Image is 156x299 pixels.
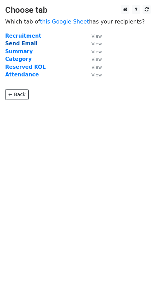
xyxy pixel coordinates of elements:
[5,18,151,25] p: Which tab of has your recipients?
[121,266,156,299] iframe: Chat Widget
[5,33,41,39] a: Recruitment
[5,48,33,55] a: Summary
[91,65,102,70] small: View
[85,48,102,55] a: View
[91,49,102,54] small: View
[85,56,102,62] a: View
[85,72,102,78] a: View
[91,34,102,39] small: View
[91,72,102,77] small: View
[5,72,39,78] a: Attendance
[85,33,102,39] a: View
[40,18,89,25] a: this Google Sheet
[91,41,102,46] small: View
[5,5,151,15] h3: Choose tab
[5,56,32,62] a: Category
[91,57,102,62] small: View
[85,40,102,47] a: View
[85,64,102,70] a: View
[5,40,38,47] a: Send Email
[5,89,29,100] a: ← Back
[5,64,46,70] a: Reserved KOL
